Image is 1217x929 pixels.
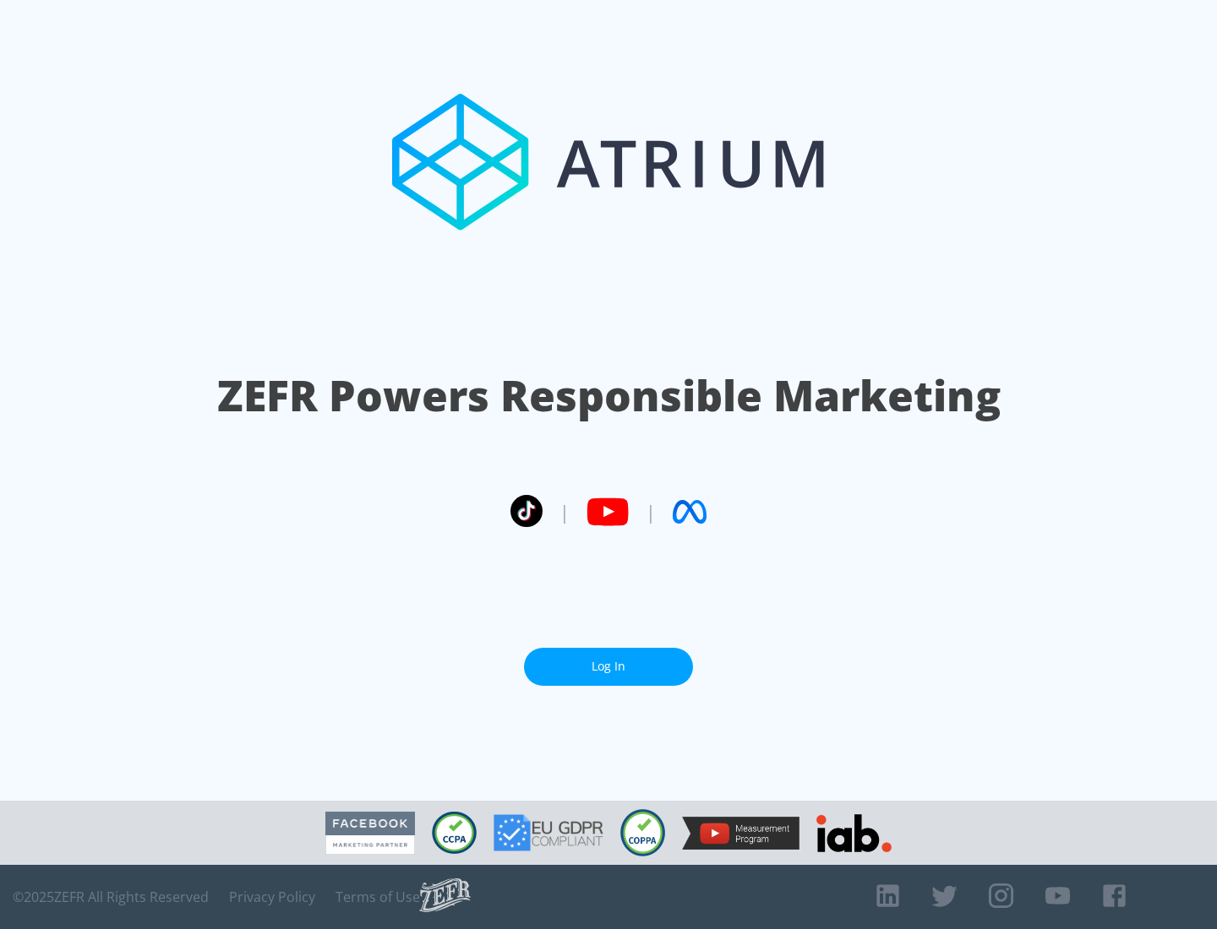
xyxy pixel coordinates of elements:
span: © 2025 ZEFR All Rights Reserved [13,888,209,905]
a: Terms of Use [336,888,420,905]
span: | [559,499,570,524]
img: Facebook Marketing Partner [325,812,415,855]
span: | [646,499,656,524]
a: Log In [524,648,693,686]
h1: ZEFR Powers Responsible Marketing [217,367,1001,425]
a: Privacy Policy [229,888,315,905]
img: GDPR Compliant [494,814,603,851]
img: YouTube Measurement Program [682,817,800,850]
img: COPPA Compliant [620,809,665,856]
img: IAB [816,814,892,852]
img: CCPA Compliant [432,812,477,854]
